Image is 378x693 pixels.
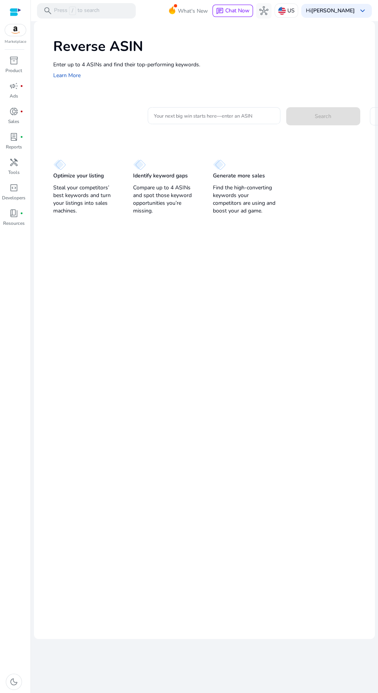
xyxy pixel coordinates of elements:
[9,209,19,218] span: book_4
[69,7,76,15] span: /
[5,39,26,45] p: Marketplace
[9,56,19,65] span: inventory_2
[54,7,100,15] p: Press to search
[278,7,286,15] img: us.svg
[9,183,19,192] span: code_blocks
[9,81,19,91] span: campaign
[5,67,22,74] p: Product
[9,132,19,142] span: lab_profile
[225,7,250,14] span: Chat Now
[53,61,367,69] p: Enter up to 4 ASINs and find their top-performing keywords.
[178,4,208,18] span: What's New
[259,6,268,15] span: hub
[133,172,188,180] p: Identify keyword gaps
[20,84,23,88] span: fiber_manual_record
[213,184,277,215] p: Find the high-converting keywords your competitors are using and boost your ad game.
[133,184,197,215] p: Compare up to 4 ASINs and spot those keyword opportunities you’re missing.
[213,5,253,17] button: chatChat Now
[20,135,23,138] span: fiber_manual_record
[216,7,224,15] span: chat
[133,159,146,170] img: diamond.svg
[287,4,295,17] p: US
[43,6,52,15] span: search
[6,143,22,150] p: Reports
[53,172,104,180] p: Optimize your listing
[213,159,226,170] img: diamond.svg
[358,6,367,15] span: keyboard_arrow_down
[256,3,272,19] button: hub
[213,172,265,180] p: Generate more sales
[53,159,66,170] img: diamond.svg
[3,220,25,227] p: Resources
[10,93,18,99] p: Ads
[20,110,23,113] span: fiber_manual_record
[306,8,355,13] p: Hi
[53,72,81,79] a: Learn More
[9,158,19,167] span: handyman
[311,7,355,14] b: [PERSON_NAME]
[9,677,19,686] span: dark_mode
[8,169,20,176] p: Tools
[2,194,25,201] p: Developers
[53,38,367,55] h1: Reverse ASIN
[5,24,26,36] img: amazon.svg
[8,118,19,125] p: Sales
[9,107,19,116] span: donut_small
[53,184,118,215] p: Steal your competitors’ best keywords and turn your listings into sales machines.
[20,212,23,215] span: fiber_manual_record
